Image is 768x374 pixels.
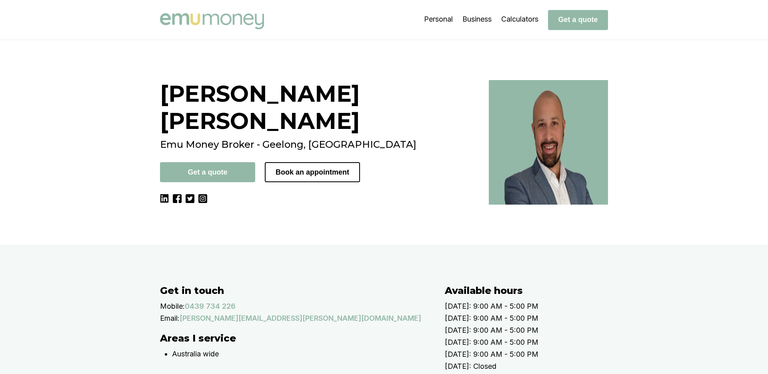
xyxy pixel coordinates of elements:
[445,360,624,372] p: [DATE]: Closed
[160,139,479,150] h2: Emu Money Broker - Geelong, [GEOGRAPHIC_DATA]
[172,348,429,360] p: Australia wide
[160,332,429,344] h2: Areas I service
[445,300,624,312] p: [DATE]: 9:00 AM - 5:00 PM
[173,194,182,203] img: Facebook
[548,15,608,24] a: Get a quote
[445,348,624,360] p: [DATE]: 9:00 AM - 5:00 PM
[445,312,624,324] p: [DATE]: 9:00 AM - 5:00 PM
[160,300,185,312] p: Mobile:
[180,312,421,324] a: [PERSON_NAME][EMAIL_ADDRESS][PERSON_NAME][DOMAIN_NAME]
[185,300,236,312] a: 0439 734 226
[186,194,194,203] img: Twitter
[445,285,624,296] h2: Available hours
[445,324,624,336] p: [DATE]: 9:00 AM - 5:00 PM
[160,285,429,296] h2: Get in touch
[445,336,624,348] p: [DATE]: 9:00 AM - 5:00 PM
[160,162,255,182] button: Get a quote
[489,80,608,205] img: Best broker in Geelong, VIC - Brad Hearns
[160,194,169,203] img: LinkedIn
[160,13,264,29] img: Emu Money logo
[548,10,608,30] button: Get a quote
[160,312,180,324] p: Email:
[160,80,479,135] h1: [PERSON_NAME] [PERSON_NAME]
[265,162,360,182] button: Book an appointment
[198,194,207,203] img: Instagram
